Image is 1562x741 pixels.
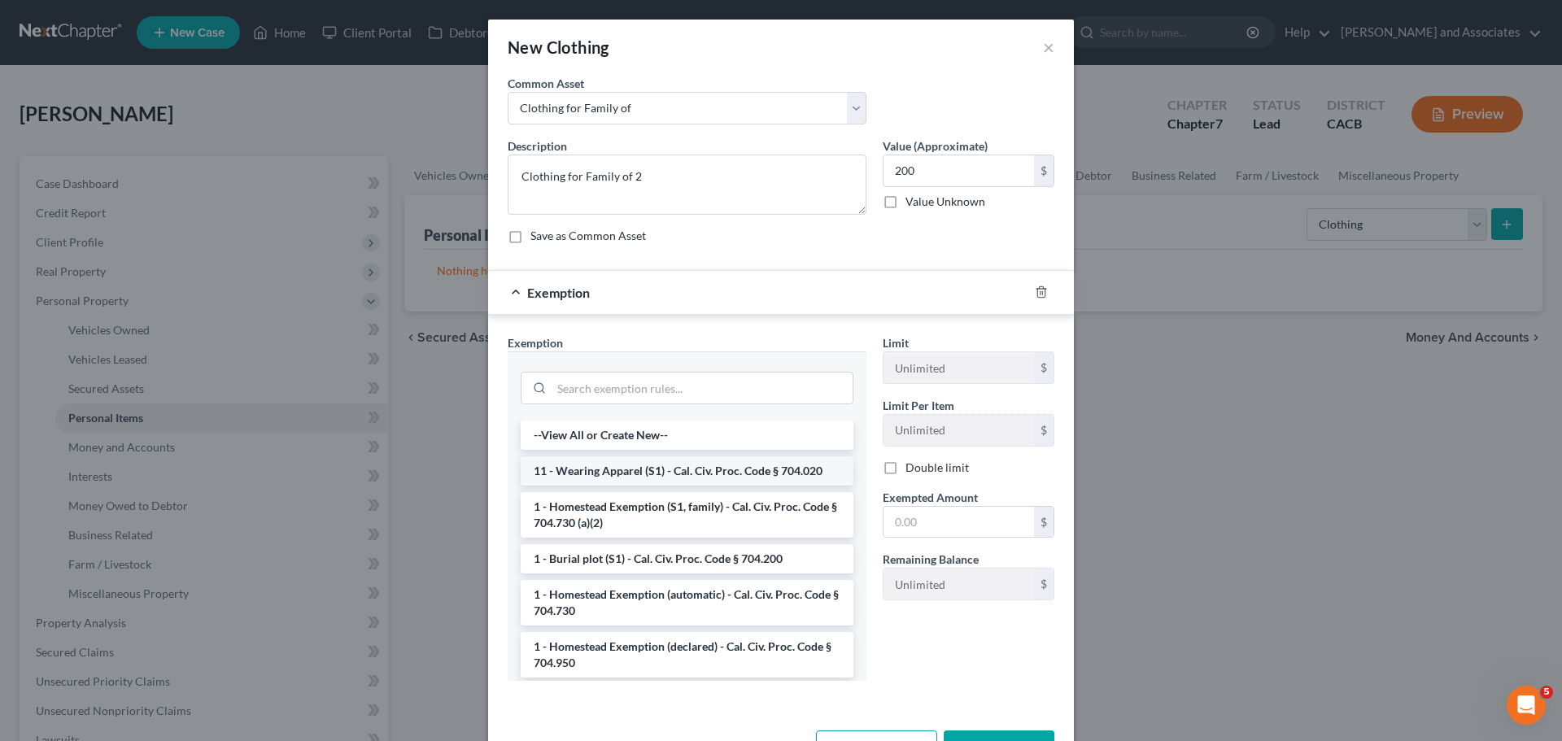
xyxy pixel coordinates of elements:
button: × [1043,37,1054,57]
div: $ [1034,569,1054,599]
li: 1 - Homestead Exemption (declared) - Cal. Civ. Proc. Code § 704.950 [521,632,853,678]
label: Common Asset [508,75,584,92]
label: Save as Common Asset [530,228,646,244]
li: --View All or Create New-- [521,421,853,450]
div: $ [1034,507,1054,538]
div: $ [1034,415,1054,446]
label: Remaining Balance [883,551,979,568]
div: $ [1034,155,1054,186]
label: Limit Per Item [883,397,954,414]
input: -- [884,415,1034,446]
li: 1 - Homestead Exemption (S1, family) - Cal. Civ. Proc. Code § 704.730 (a)(2) [521,492,853,538]
label: Value Unknown [905,194,985,210]
li: 1 - Burial plot (S1) - Cal. Civ. Proc. Code § 704.200 [521,544,853,573]
input: -- [884,352,1034,383]
div: $ [1034,352,1054,383]
span: Exemption [508,336,563,350]
label: Value (Approximate) [883,137,988,155]
span: 5 [1540,686,1553,699]
span: Limit [883,336,909,350]
input: Search exemption rules... [552,373,853,403]
input: 0.00 [884,155,1034,186]
input: -- [884,569,1034,599]
label: Double limit [905,460,969,476]
iframe: Intercom live chat [1507,686,1546,725]
span: Description [508,139,567,153]
li: 11 - Wearing Apparel (S1) - Cal. Civ. Proc. Code § 704.020 [521,456,853,486]
input: 0.00 [884,507,1034,538]
span: Exempted Amount [883,490,978,504]
li: 1 - Homestead Exemption (automatic) - Cal. Civ. Proc. Code § 704.730 [521,580,853,625]
span: Exemption [527,285,590,300]
div: New Clothing [508,36,609,59]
